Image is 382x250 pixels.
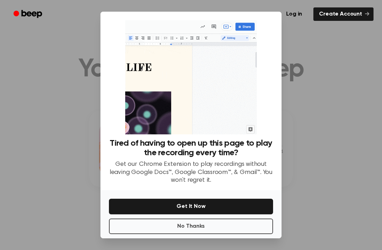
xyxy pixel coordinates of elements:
[279,6,309,22] a: Log in
[109,139,273,158] h3: Tired of having to open up this page to play the recording every time?
[109,161,273,185] p: Get our Chrome Extension to play recordings without leaving Google Docs™, Google Classroom™, & Gm...
[125,20,256,134] img: Beep extension in action
[313,7,374,21] a: Create Account
[109,219,273,234] button: No Thanks
[109,199,273,214] button: Get It Now
[8,7,48,21] a: Beep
